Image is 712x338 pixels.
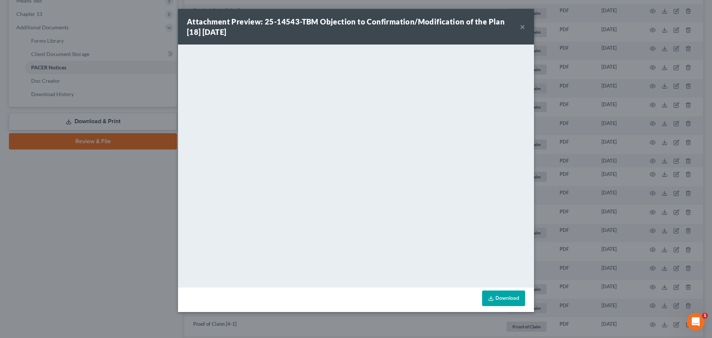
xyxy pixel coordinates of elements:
[687,313,705,331] iframe: Intercom live chat
[520,22,525,31] button: ×
[482,291,525,306] a: Download
[178,45,534,286] iframe: <object ng-attr-data='[URL][DOMAIN_NAME]' type='application/pdf' width='100%' height='650px'></ob...
[702,313,708,319] span: 1
[187,17,505,36] strong: Attachment Preview: 25-14543-TBM Objection to Confirmation/Modification of the Plan [18] [DATE]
